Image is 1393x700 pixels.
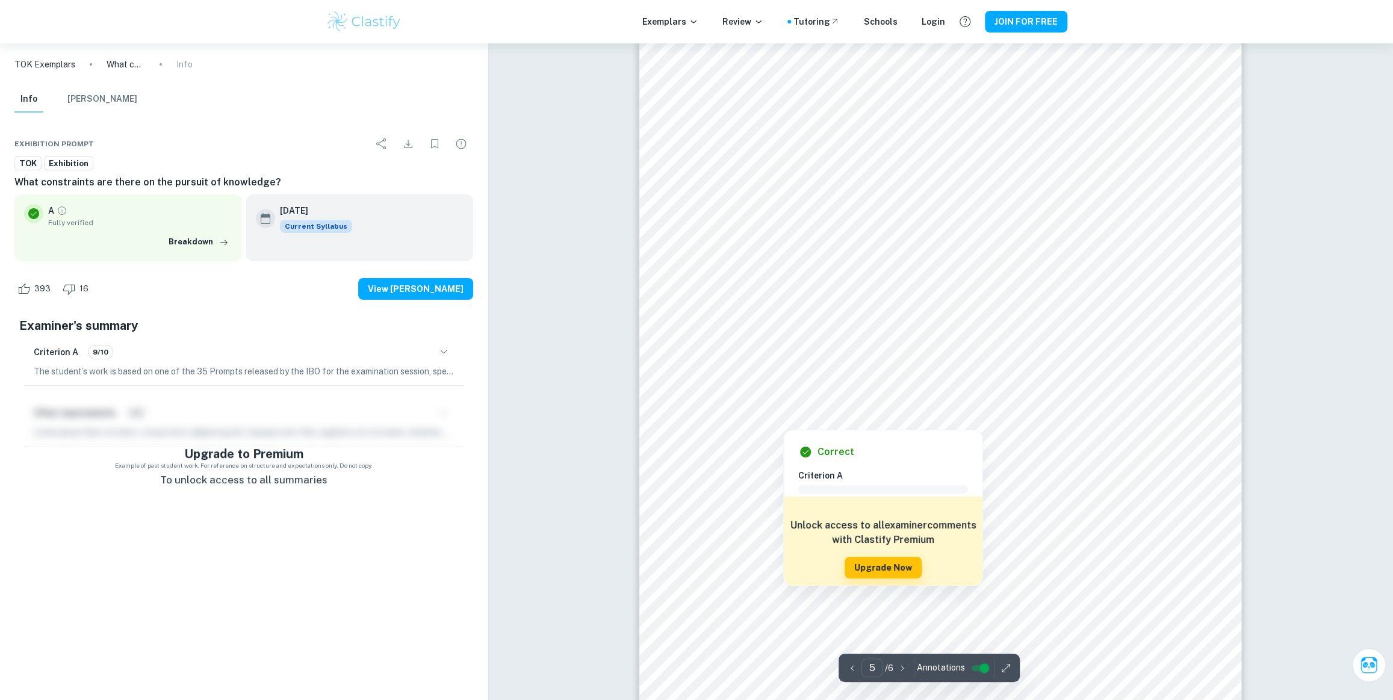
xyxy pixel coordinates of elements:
[722,15,763,28] p: Review
[19,317,468,335] h5: Examiner's summary
[60,279,95,299] div: Dislike
[48,217,232,228] span: Fully verified
[73,283,95,295] span: 16
[922,15,945,28] a: Login
[28,283,57,295] span: 393
[817,445,854,459] h6: Correct
[14,461,473,470] span: Example of past student work. For reference on structure and expectations only. Do not copy.
[955,11,975,32] button: Help and Feedback
[790,518,976,547] h6: Unlock access to all examiner comments with Clastify Premium
[845,557,922,578] button: Upgrade Now
[57,205,67,216] a: Grade fully verified
[48,204,54,217] p: A
[793,15,840,28] a: Tutoring
[423,132,447,156] div: Bookmark
[107,58,145,71] p: What constraints are there on the pursuit of knowledge?
[1352,648,1386,682] button: Ask Clai
[280,220,352,233] span: Current Syllabus
[864,15,898,28] a: Schools
[14,86,43,113] button: Info
[14,138,94,149] span: Exhibition Prompt
[14,58,75,71] a: TOK Exemplars
[88,347,113,358] span: 9/10
[184,445,303,463] h5: Upgrade to Premium
[280,204,343,217] h6: [DATE]
[396,132,420,156] div: Download
[14,156,42,171] a: TOK
[798,469,978,482] h6: Criterion A
[14,279,57,299] div: Like
[166,233,232,251] button: Breakdown
[34,365,454,378] p: The student’s work is based on one of the 35 Prompts released by the IBO for the examination sess...
[34,345,78,359] h6: Criterion A
[67,86,137,113] button: [PERSON_NAME]
[160,472,327,488] p: To unlock access to all summaries
[45,158,93,170] span: Exhibition
[358,278,473,300] button: View [PERSON_NAME]
[15,158,41,170] span: TOK
[14,175,473,190] h6: What constraints are there on the pursuit of knowledge?
[985,11,1067,33] button: JOIN FOR FREE
[44,156,93,171] a: Exhibition
[326,10,402,34] img: Clastify logo
[370,132,394,156] div: Share
[642,15,698,28] p: Exemplars
[885,661,893,675] p: / 6
[449,132,473,156] div: Report issue
[280,220,352,233] div: This exemplar is based on the current syllabus. Feel free to refer to it for inspiration/ideas wh...
[176,58,193,71] p: Info
[917,661,965,674] span: Annotations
